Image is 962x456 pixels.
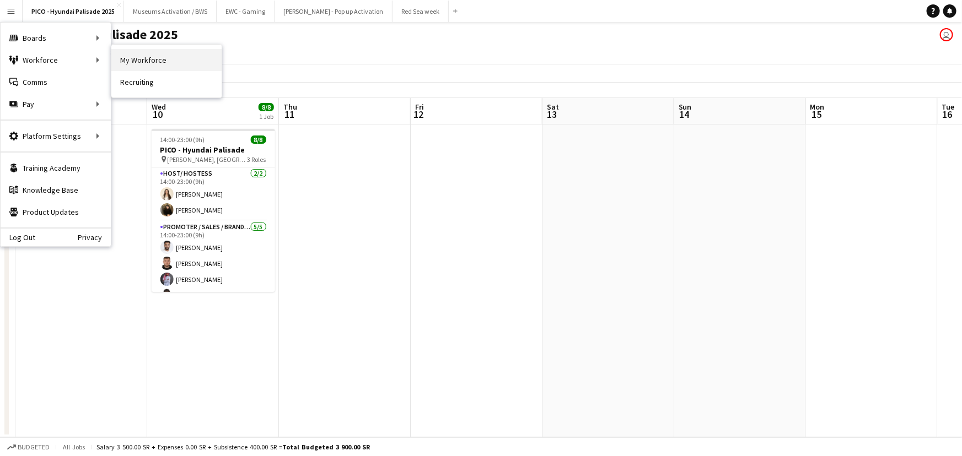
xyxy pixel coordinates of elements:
h3: PICO - Hyundai Palisade [152,145,275,155]
span: Total Budgeted 3 900.00 SR [282,443,370,451]
div: Workforce [1,49,111,71]
span: 3 Roles [248,155,266,164]
a: Training Academy [1,157,111,179]
app-user-avatar: Salman AlQurni [940,28,953,41]
span: 13 [545,108,559,121]
div: 1 Job [259,112,273,121]
a: My Workforce [111,49,222,71]
span: Budgeted [18,443,50,451]
span: 12 [413,108,424,121]
button: [PERSON_NAME] - Pop up Activation [275,1,393,22]
span: Sat [547,102,559,112]
span: Mon [810,102,825,112]
span: Thu [283,102,297,112]
div: Boards [1,27,111,49]
a: Recruiting [111,71,222,93]
button: PICO - Hyundai Palisade 2025 [23,1,124,22]
span: 16 [940,108,955,121]
span: [PERSON_NAME], [GEOGRAPHIC_DATA] [168,155,248,164]
a: Comms [1,71,111,93]
span: 10 [150,108,166,121]
button: EWC - Gaming [217,1,275,22]
app-card-role: Host/ Hostess2/214:00-23:00 (9h)[PERSON_NAME][PERSON_NAME] [152,167,275,221]
button: Budgeted [6,441,51,453]
button: Museums Activation / BWS [124,1,217,22]
span: Wed [152,102,166,112]
span: Tue [942,102,955,112]
button: Red Sea week [393,1,449,22]
span: 14:00-23:00 (9h) [160,135,205,144]
span: Fri [415,102,424,112]
span: 8/8 [251,135,266,144]
span: 8/8 [259,103,274,111]
span: Sun [679,102,692,112]
div: Platform Settings [1,125,111,147]
span: 15 [809,108,825,121]
a: Knowledge Base [1,179,111,201]
a: Product Updates [1,201,111,223]
a: Privacy [78,233,111,242]
span: 11 [282,108,297,121]
div: Pay [1,93,111,115]
span: 14 [677,108,692,121]
app-job-card: 14:00-23:00 (9h)8/8PICO - Hyundai Palisade [PERSON_NAME], [GEOGRAPHIC_DATA]3 RolesHost/ Hostess2/... [152,129,275,292]
span: All jobs [61,443,87,451]
app-card-role: Promoter / Sales / Brand Ambassador5/514:00-23:00 (9h)[PERSON_NAME][PERSON_NAME][PERSON_NAME][PER... [152,221,275,322]
a: Log Out [1,233,35,242]
div: Salary 3 500.00 SR + Expenses 0.00 SR + Subsistence 400.00 SR = [96,443,370,451]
